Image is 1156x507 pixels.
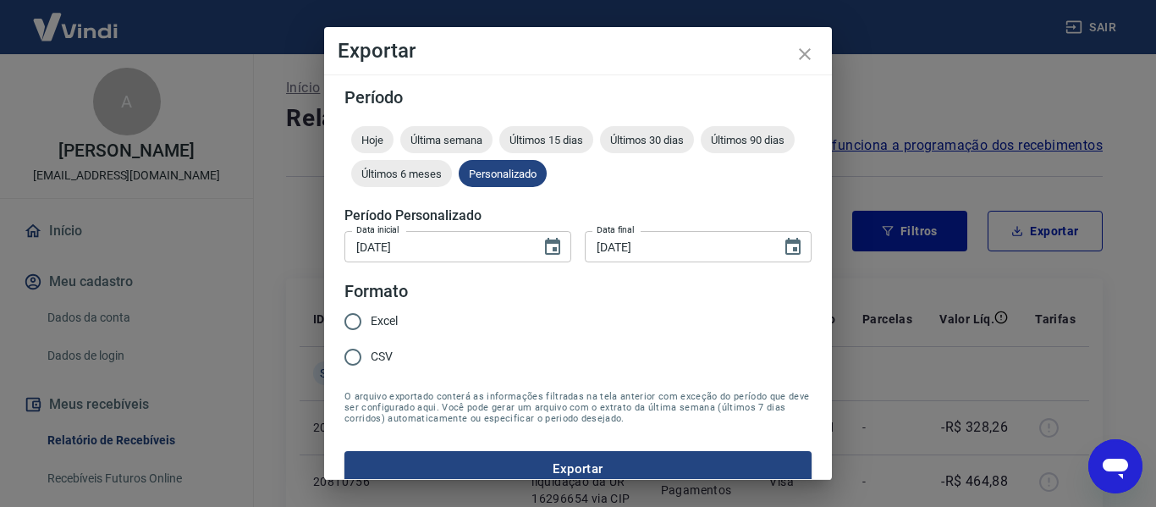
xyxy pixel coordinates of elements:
[536,230,570,264] button: Choose date, selected date is 4 de set de 2025
[351,126,394,153] div: Hoje
[338,41,818,61] h4: Exportar
[344,279,408,304] legend: Formato
[585,231,769,262] input: DD/MM/YYYY
[344,391,812,424] span: O arquivo exportado conterá as informações filtradas na tela anterior com exceção do período que ...
[600,134,694,146] span: Últimos 30 dias
[499,134,593,146] span: Últimos 15 dias
[459,168,547,180] span: Personalizado
[597,223,635,236] label: Data final
[400,126,493,153] div: Última semana
[600,126,694,153] div: Últimos 30 dias
[1088,439,1142,493] iframe: Botão para abrir a janela de mensagens
[459,160,547,187] div: Personalizado
[784,34,825,74] button: close
[351,134,394,146] span: Hoje
[776,230,810,264] button: Choose date, selected date is 15 de set de 2025
[400,134,493,146] span: Última semana
[701,134,795,146] span: Últimos 90 dias
[344,89,812,106] h5: Período
[351,160,452,187] div: Últimos 6 meses
[344,231,529,262] input: DD/MM/YYYY
[356,223,399,236] label: Data inicial
[351,168,452,180] span: Últimos 6 meses
[344,207,812,224] h5: Período Personalizado
[371,348,393,366] span: CSV
[344,451,812,487] button: Exportar
[499,126,593,153] div: Últimos 15 dias
[701,126,795,153] div: Últimos 90 dias
[371,312,398,330] span: Excel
